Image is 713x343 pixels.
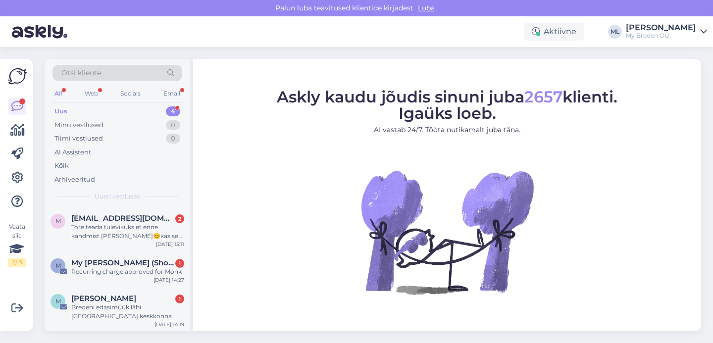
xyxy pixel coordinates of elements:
[61,68,101,78] span: Otsi kliente
[55,262,61,269] span: M
[54,147,91,157] div: AI Assistent
[71,223,184,241] div: Tore teada tulevikuks et enne kandmist [PERSON_NAME]😊kas see siis kuidagi kaitseb värvi?
[54,175,95,185] div: Arhiveeritud
[118,87,143,100] div: Socials
[54,161,69,171] div: Kõik
[175,214,184,223] div: 2
[55,217,61,225] span: m
[626,24,707,40] a: [PERSON_NAME]My Breden OÜ
[54,106,67,116] div: Uus
[626,32,696,40] div: My Breden OÜ
[626,24,696,32] div: [PERSON_NAME]
[277,87,617,122] span: Askly kaudu jõudis sinuni juba klienti. Igaüks loeb.
[166,120,180,130] div: 0
[166,106,180,116] div: 4
[156,241,184,248] div: [DATE] 15:11
[71,258,174,267] span: My Breden (Shopify)
[154,321,184,328] div: [DATE] 14:19
[8,67,27,86] img: Askly Logo
[161,87,182,100] div: Email
[524,23,584,41] div: Aktiivne
[277,124,617,135] p: AI vastab 24/7. Tööta nutikamalt juba täna.
[415,3,438,12] span: Luba
[175,259,184,268] div: 1
[608,25,622,39] div: ML
[55,297,61,305] span: M
[54,120,103,130] div: Minu vestlused
[153,276,184,284] div: [DATE] 14:27
[8,222,26,267] div: Vaata siia
[524,87,562,106] span: 2657
[8,258,26,267] div: 2 / 3
[52,87,64,100] div: All
[175,294,184,303] div: 1
[71,267,184,276] div: Recurring charge approved for Monk
[71,303,184,321] div: Bredeni edasimüük läbi [GEOGRAPHIC_DATA] keskkonna
[166,134,180,144] div: 0
[54,134,103,144] div: Tiimi vestlused
[358,143,536,321] img: No Chat active
[83,87,100,100] div: Web
[95,192,141,201] span: Uued vestlused
[71,214,174,223] span: mkmaarja@gmail.com
[71,294,136,303] span: Martin Kala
